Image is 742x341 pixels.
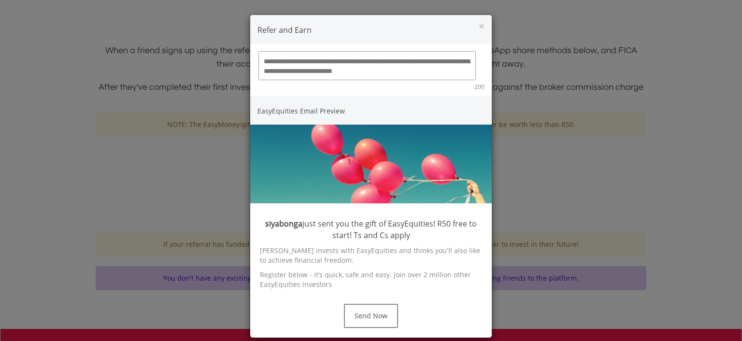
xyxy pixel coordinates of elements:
button: Close [479,21,485,31]
img: Header [250,125,492,203]
h4: just sent you the gift of EasyEquities! R50 free to start! Ts and Cs apply [260,218,482,241]
p: [PERSON_NAME] invests with EasyEquities and thinks you'll also like to achieve financial freedom. [260,246,482,265]
h5: EasyEquities Email Preview [257,106,345,116]
h4: Refer and Earn [257,25,312,36]
button: Send Now [344,304,398,328]
span: × [479,19,485,33]
span: 200 [474,83,485,91]
span: siyabonga [265,218,302,229]
p: Register below - it’s quick, safe and easy. Join over 2 million other EasyEquities investors [260,270,482,289]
